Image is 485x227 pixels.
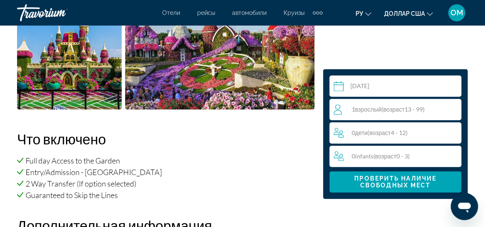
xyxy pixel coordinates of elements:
a: рейсы [197,9,215,16]
span: возраст [370,129,391,136]
font: ру [356,10,363,17]
button: Travelers: 1 adult, 0 children [330,99,462,167]
iframe: Кнопка запуска окна обмена сообщениями [451,193,478,220]
h2: Что включено [17,130,315,147]
a: Отели [162,9,180,16]
button: Проверить наличие свободных мест [330,171,462,193]
button: Open full-screen image slider [17,3,122,110]
li: Full day Access to the Garden [17,156,315,165]
font: доллар США [384,10,425,17]
li: Guaranteed to Skip the Lines [17,190,315,200]
button: Open full-screen image slider [125,3,315,110]
li: 2 Way Transfer (If option selected) [17,179,315,188]
span: ( 13 - 99) [382,106,425,113]
a: автомобили [232,9,267,16]
button: Изменить валюту [384,7,433,20]
a: Травориум [17,2,102,24]
span: ( 4 - 12) [368,129,408,136]
span: 0 [352,152,410,160]
span: возраст [375,152,396,160]
button: Дополнительные элементы навигации [313,6,323,20]
li: Entry/Admission - [GEOGRAPHIC_DATA] [17,167,315,177]
span: Проверить наличие свободных мест [355,175,437,189]
button: Меню пользователя [446,4,468,22]
font: ОМ [451,8,463,17]
span: Взрослый [355,106,382,113]
span: 1 [352,106,425,113]
a: Круизы [284,9,304,16]
span: 0 [352,129,408,136]
span: ( 0 - 3) [373,152,410,160]
span: возраст [383,106,405,113]
span: Дети [355,129,368,136]
span: Infants [355,152,373,160]
button: Изменить язык [356,7,371,20]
